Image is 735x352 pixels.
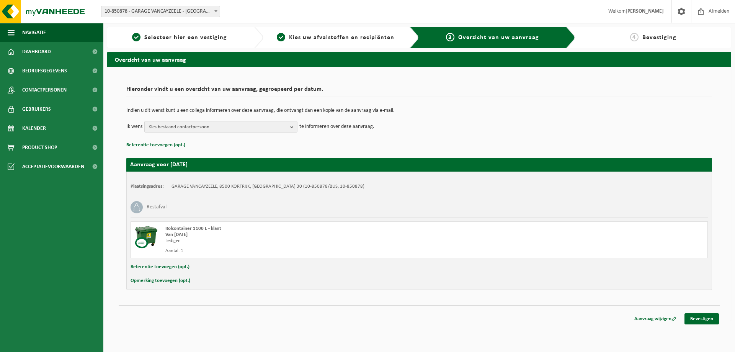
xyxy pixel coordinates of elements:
[626,8,664,14] strong: [PERSON_NAME]
[111,33,248,42] a: 1Selecteer hier een vestiging
[101,6,220,17] span: 10-850878 - GARAGE VANCAYZEELE - KORTRIJK
[126,121,142,133] p: Ik wens
[289,34,394,41] span: Kies uw afvalstoffen en recipiënten
[171,183,364,190] td: GARAGE VANCAYZEELE, 8500 KORTRIJK, [GEOGRAPHIC_DATA] 30 (10-850878/BUS, 10-850878)
[131,184,164,189] strong: Plaatsingsadres:
[126,108,712,113] p: Indien u dit wenst kunt u een collega informeren over deze aanvraag, die ontvangt dan een kopie v...
[629,313,682,324] a: Aanvraag wijzigen
[135,226,158,249] img: WB-1100-CU.png
[147,201,167,213] h3: Restafval
[22,119,46,138] span: Kalender
[165,238,450,244] div: Ledigen
[22,61,67,80] span: Bedrijfsgegevens
[630,33,639,41] span: 4
[165,226,221,231] span: Rolcontainer 1100 L - klant
[149,121,287,133] span: Kies bestaand contactpersoon
[144,121,297,133] button: Kies bestaand contactpersoon
[107,52,731,67] h2: Overzicht van uw aanvraag
[22,138,57,157] span: Product Shop
[131,262,189,272] button: Referentie toevoegen (opt.)
[684,313,719,324] a: Bevestigen
[458,34,539,41] span: Overzicht van uw aanvraag
[126,86,712,97] h2: Hieronder vindt u een overzicht van uw aanvraag, gegroepeerd per datum.
[446,33,454,41] span: 3
[165,232,188,237] strong: Van [DATE]
[299,121,374,133] p: te informeren over deze aanvraag.
[267,33,404,42] a: 2Kies uw afvalstoffen en recipiënten
[132,33,140,41] span: 1
[277,33,285,41] span: 2
[22,100,51,119] span: Gebruikers
[144,34,227,41] span: Selecteer hier een vestiging
[22,23,46,42] span: Navigatie
[131,276,190,286] button: Opmerking toevoegen (opt.)
[130,162,188,168] strong: Aanvraag voor [DATE]
[126,140,185,150] button: Referentie toevoegen (opt.)
[642,34,676,41] span: Bevestiging
[22,80,67,100] span: Contactpersonen
[22,42,51,61] span: Dashboard
[165,248,450,254] div: Aantal: 1
[22,157,84,176] span: Acceptatievoorwaarden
